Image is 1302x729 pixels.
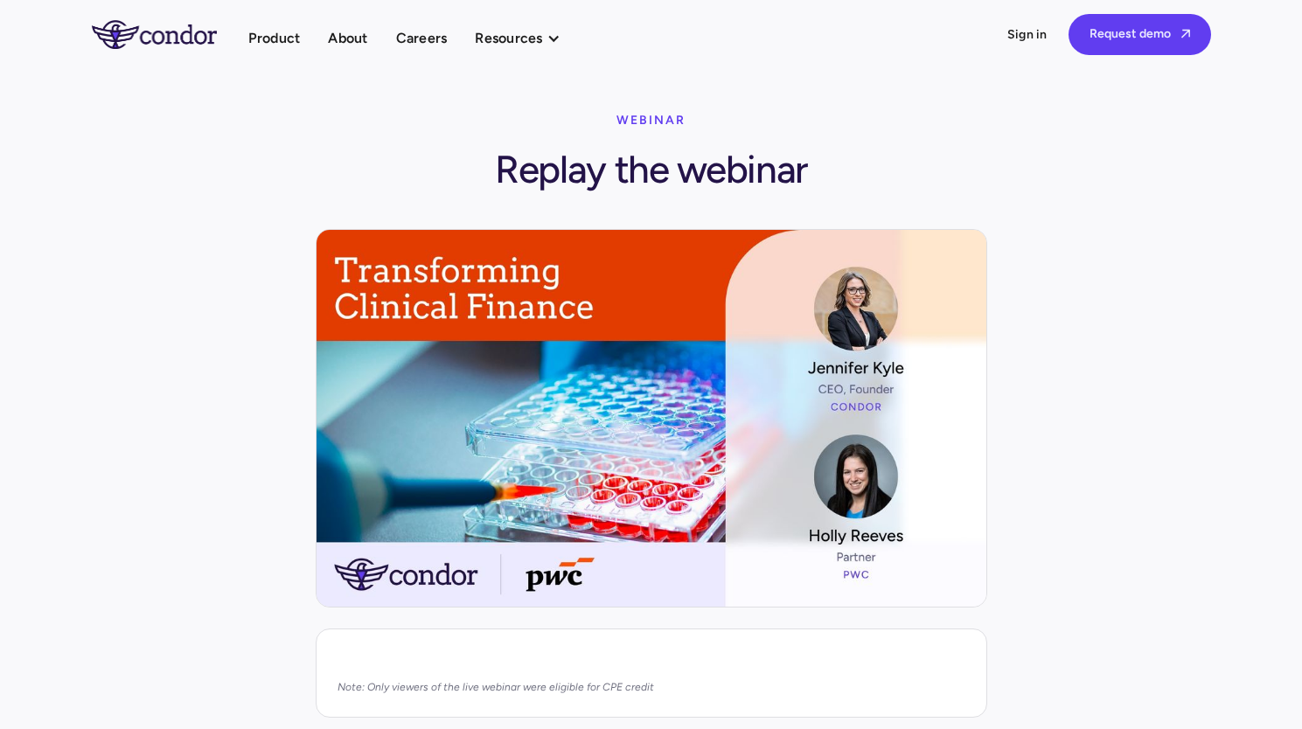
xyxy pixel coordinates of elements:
[338,681,654,693] em: Note: Only viewers of the live webinar were eligible for CPE credit
[1069,14,1211,55] a: Request demo
[328,26,367,50] a: About
[495,138,807,194] h1: Replay the webinar
[396,26,448,50] a: Careers
[248,26,301,50] a: Product
[1007,26,1048,44] a: Sign in
[616,103,686,138] div: Webinar
[1181,28,1190,39] span: 
[475,26,542,50] div: Resources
